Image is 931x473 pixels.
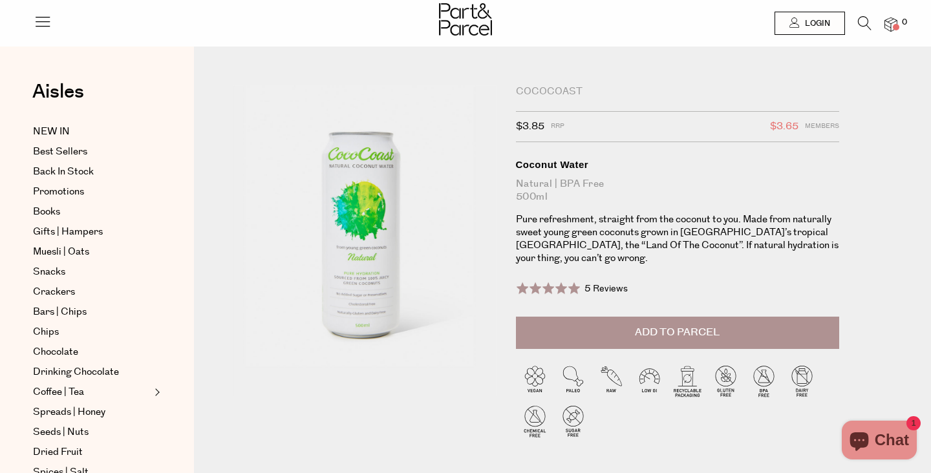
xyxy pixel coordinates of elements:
span: Dried Fruit [33,445,83,460]
span: Aisles [32,78,84,106]
a: Chips [33,324,151,340]
span: Gifts | Hampers [33,224,103,240]
span: Spreads | Honey [33,405,105,420]
a: Snacks [33,264,151,280]
a: Bars | Chips [33,304,151,320]
span: $3.85 [516,118,544,135]
a: Books [33,204,151,220]
span: Bars | Chips [33,304,87,320]
span: Snacks [33,264,65,280]
img: Part&Parcel [439,3,492,36]
span: Back In Stock [33,164,94,180]
img: P_P-ICONS-Live_Bec_V11_Sugar_Free.svg [554,402,592,440]
a: 0 [884,17,897,31]
a: Coffee | Tea [33,384,151,400]
a: Seeds | Nuts [33,425,151,440]
a: Crackers [33,284,151,300]
img: P_P-ICONS-Live_Bec_V11_Gluten_Free.svg [707,362,745,400]
a: Back In Stock [33,164,151,180]
span: Seeds | Nuts [33,425,89,440]
img: P_P-ICONS-Live_Bec_V11_Raw.svg [592,362,630,400]
img: P_P-ICONS-Live_Bec_V11_Chemical_Free.svg [516,402,554,440]
a: Drinking Chocolate [33,364,151,380]
span: Members [805,118,839,135]
a: Dried Fruit [33,445,151,460]
span: RRP [551,118,564,135]
span: Chips [33,324,59,340]
button: Expand/Collapse Coffee | Tea [151,384,160,400]
a: Promotions [33,184,151,200]
span: Books [33,204,60,220]
span: 5 Reviews [584,282,628,295]
span: 0 [899,17,910,28]
a: NEW IN [33,124,151,140]
button: Add to Parcel [516,317,839,349]
div: CocoCoast [516,85,839,98]
a: Login [775,12,845,35]
span: NEW IN [33,124,70,140]
img: P_P-ICONS-Live_Bec_V11_Vegan.svg [516,362,554,400]
span: Add to Parcel [635,325,720,340]
span: Login [802,18,830,29]
img: P_P-ICONS-Live_Bec_V11_BPA_Free.svg [745,362,783,400]
img: P_P-ICONS-Live_Bec_V11_Paleo.svg [554,362,592,400]
p: Pure refreshment, straight from the coconut to you. Made from naturally sweet young green coconut... [516,213,839,265]
a: Aisles [32,82,84,114]
span: Coffee | Tea [33,384,84,400]
div: Natural | BPA Free 500ml [516,178,839,204]
span: Promotions [33,184,84,200]
span: Chocolate [33,344,78,360]
a: Muesli | Oats [33,244,151,260]
img: Coconut Water [233,85,497,396]
img: P_P-ICONS-Live_Bec_V11_Low_Gi.svg [630,362,669,400]
a: Chocolate [33,344,151,360]
span: Drinking Chocolate [33,364,119,380]
a: Best Sellers [33,144,151,160]
span: Best Sellers [33,144,87,160]
img: P_P-ICONS-Live_Bec_V11_Dairy_Free.svg [783,362,821,400]
span: Muesli | Oats [33,244,89,260]
img: P_P-ICONS-Live_Bec_V11_Recyclable_Packaging.svg [669,362,707,400]
a: Gifts | Hampers [33,224,151,240]
a: Spreads | Honey [33,405,151,420]
inbox-online-store-chat: Shopify online store chat [838,421,921,463]
div: Coconut Water [516,158,839,171]
span: Crackers [33,284,75,300]
span: $3.65 [770,118,798,135]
